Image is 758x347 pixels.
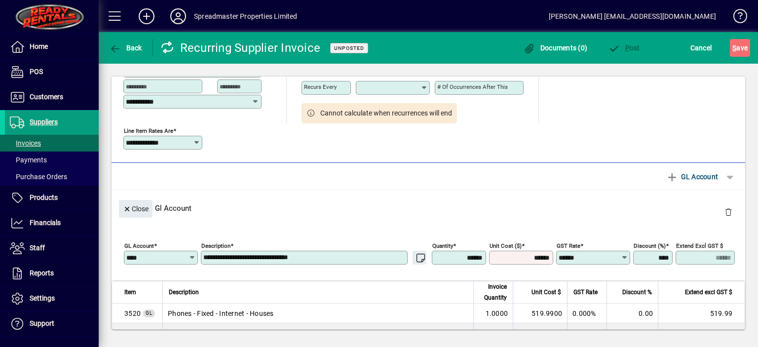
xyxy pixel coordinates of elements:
[480,281,507,303] span: Invoice Quantity
[437,83,508,90] mat-label: # of occurrences after this
[688,39,715,57] button: Cancel
[531,287,561,298] span: Unit Cost $
[732,44,736,52] span: S
[490,242,522,249] mat-label: Unit Cost ($)
[131,7,162,25] button: Add
[160,40,321,56] div: Recurring Supplier Invoice
[124,328,141,338] span: Phones - Fixed
[30,269,54,277] span: Reports
[5,135,99,152] a: Invoices
[124,308,141,318] span: Phones - Fixed
[304,83,337,90] mat-label: Recurs every
[99,39,153,57] app-page-header-button: Back
[676,242,723,249] mat-label: Extend excl GST $
[473,323,513,343] td: 1.0000
[10,139,41,147] span: Invoices
[119,200,152,218] button: Close
[30,42,48,50] span: Home
[690,40,712,56] span: Cancel
[5,168,99,185] a: Purchase Orders
[606,304,658,323] td: 0.00
[622,287,652,298] span: Discount %
[124,242,154,249] mat-label: GL Account
[162,323,473,343] td: Phones - Fixed Office
[625,44,630,52] span: P
[5,236,99,261] a: Staff
[201,242,230,249] mat-label: Description
[30,244,45,252] span: Staff
[5,286,99,311] a: Settings
[606,323,658,343] td: 0.00
[658,304,745,323] td: 519.99
[5,85,99,110] a: Customers
[432,242,453,249] mat-label: Quantity
[523,44,587,52] span: Documents (0)
[573,287,598,298] span: GST Rate
[521,39,590,57] button: Documents (0)
[513,304,567,323] td: 519.9900
[30,219,61,227] span: Financials
[162,304,473,323] td: Phones - Fixed - Internet - Houses
[717,200,740,224] button: Delete
[658,323,745,343] td: 70.39
[5,152,99,168] a: Payments
[109,44,142,52] span: Back
[30,294,55,302] span: Settings
[634,242,666,249] mat-label: Discount (%)
[473,304,513,323] td: 1.0000
[116,204,155,213] app-page-header-button: Close
[169,287,199,298] span: Description
[334,45,364,51] span: Unposted
[608,44,640,52] span: ost
[732,40,748,56] span: ave
[606,39,643,57] button: Post
[567,323,606,343] td: 15.000%
[5,35,99,59] a: Home
[146,310,152,316] span: GL
[5,211,99,235] a: Financials
[123,201,149,217] span: Close
[557,242,580,249] mat-label: GST rate
[726,2,746,34] a: Knowledge Base
[5,186,99,210] a: Products
[30,193,58,201] span: Products
[685,287,732,298] span: Extend excl GST $
[717,207,740,216] app-page-header-button: Delete
[320,108,452,118] span: Cannot calculate when recurrences will end
[730,39,750,57] button: Save
[30,319,54,327] span: Support
[30,93,63,101] span: Customers
[5,261,99,286] a: Reports
[30,68,43,76] span: POS
[5,311,99,336] a: Support
[124,287,136,298] span: Item
[567,304,606,323] td: 0.000%
[10,156,47,164] span: Payments
[5,60,99,84] a: POS
[124,127,173,134] mat-label: Line item rates are
[30,118,58,126] span: Suppliers
[10,173,67,181] span: Purchase Orders
[112,190,745,226] div: Gl Account
[513,323,567,343] td: 70.3900
[194,8,297,24] div: Spreadmaster Properties Limited
[107,39,145,57] button: Back
[162,7,194,25] button: Profile
[549,8,716,24] div: [PERSON_NAME] [EMAIL_ADDRESS][DOMAIN_NAME]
